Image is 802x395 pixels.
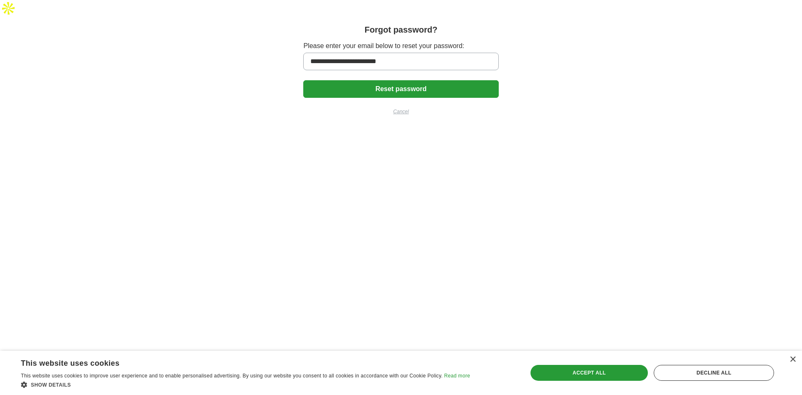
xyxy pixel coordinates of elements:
[303,80,498,98] button: Reset password
[303,41,498,51] label: Please enter your email below to reset your password:
[31,382,71,388] span: Show details
[21,356,449,368] div: This website uses cookies
[530,365,648,381] div: Accept all
[789,357,796,363] div: Close
[21,373,443,379] span: This website uses cookies to improve user experience and to enable personalised advertising. By u...
[444,373,470,379] a: Read more, opens a new window
[654,365,774,381] div: Decline all
[21,380,470,389] div: Show details
[365,23,437,36] h1: Forgot password?
[303,108,498,115] a: Cancel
